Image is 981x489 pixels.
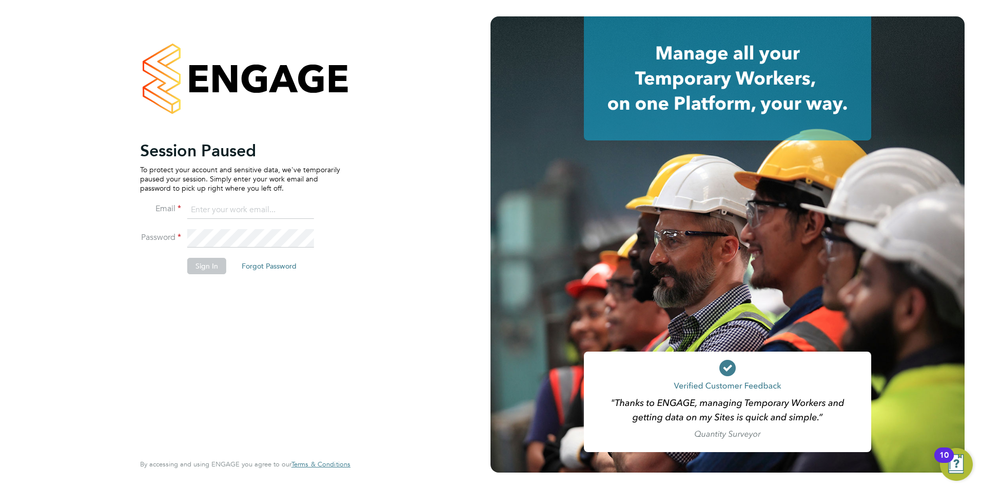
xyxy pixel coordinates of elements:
span: Terms & Conditions [291,460,350,468]
h2: Session Paused [140,140,340,161]
button: Forgot Password [233,258,305,274]
button: Sign In [187,258,226,274]
label: Password [140,232,181,243]
button: Open Resource Center, 10 new notifications [940,448,973,481]
span: By accessing and using ENGAGE you agree to our [140,460,350,468]
label: Email [140,203,181,214]
p: To protect your account and sensitive data, we've temporarily paused your session. Simply enter y... [140,165,340,193]
a: Terms & Conditions [291,460,350,468]
div: 10 [939,455,949,468]
input: Enter your work email... [187,201,314,219]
